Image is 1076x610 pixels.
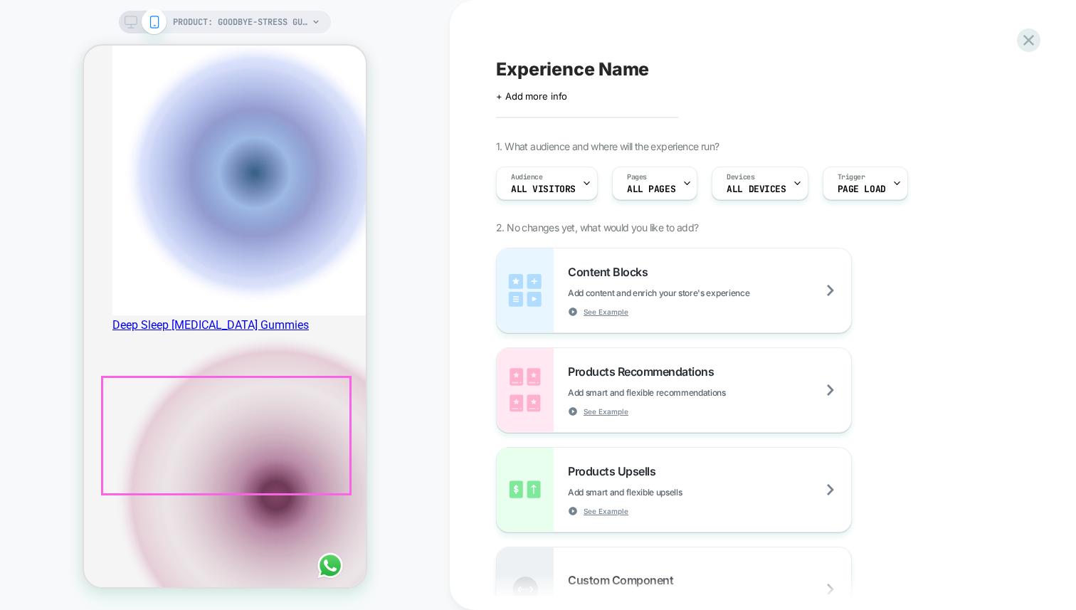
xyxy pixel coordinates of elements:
[584,307,628,317] span: See Example
[568,387,797,398] span: Add smart and flexible recommendations
[496,90,567,102] span: + Add more info
[511,184,576,194] span: All Visitors
[627,172,647,182] span: Pages
[627,184,675,194] span: ALL PAGES
[173,11,308,33] span: PRODUCT: Goodbye-Stress Gummibärchen [gaba gummies]
[568,573,680,587] span: Custom Component
[727,184,786,194] span: ALL DEVICES
[584,506,628,516] span: See Example
[838,184,886,194] span: Page Load
[511,172,543,182] span: Audience
[496,140,719,152] span: 1. What audience and where will the experience run?
[225,499,268,542] img: whatsapp logo
[568,596,839,606] span: Create your own custom componet using html/css/js
[568,288,821,298] span: Add content and enrich your store's experience
[568,464,663,478] span: Products Upsells
[568,265,655,279] span: Content Blocks
[568,364,721,379] span: Products Recommendations
[568,487,753,498] span: Add smart and flexible upsells
[496,221,698,233] span: 2. No changes yet, what would you like to add?
[584,406,628,416] span: See Example
[727,172,754,182] span: Devices
[28,273,282,286] div: Deep Sleep [MEDICAL_DATA] Gummies
[838,172,865,182] span: Trigger
[496,58,649,80] span: Experience Name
